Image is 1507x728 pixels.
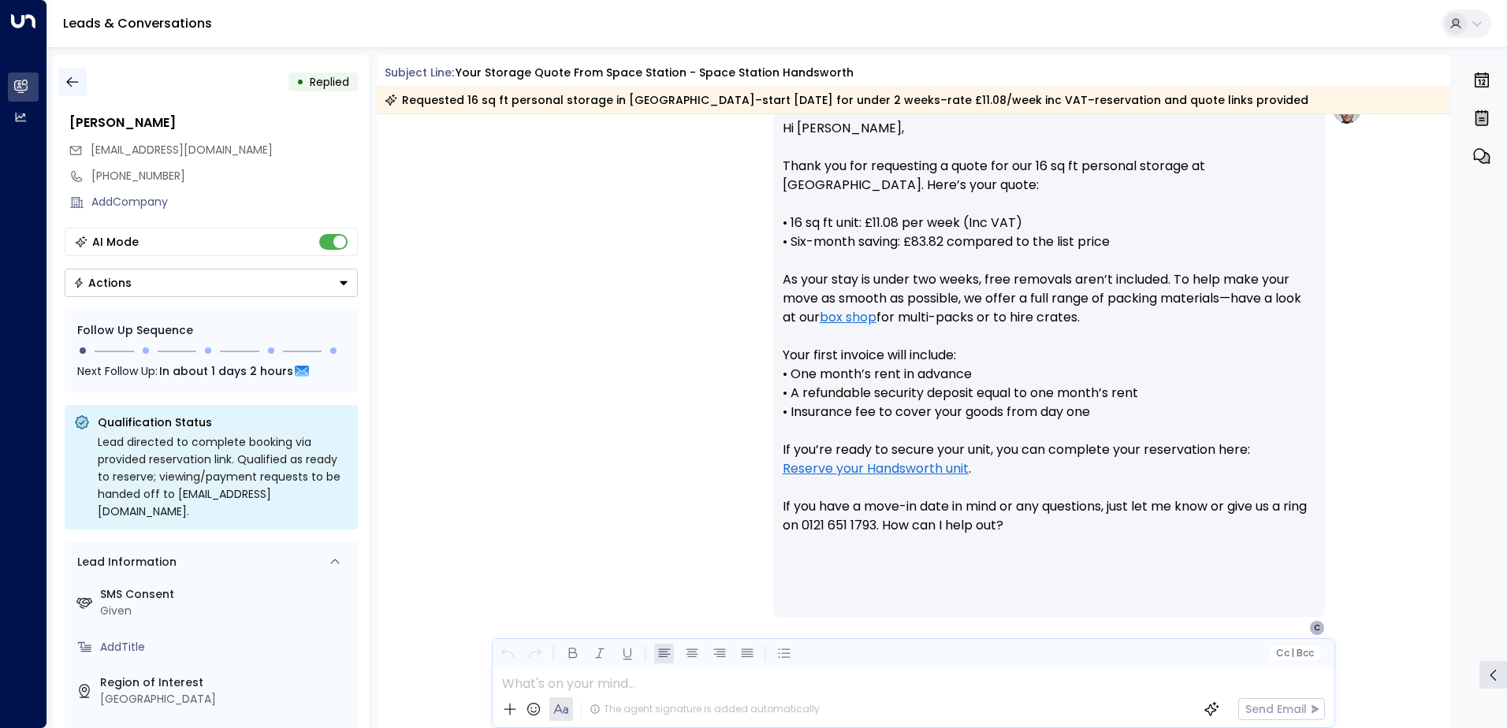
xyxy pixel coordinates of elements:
[63,14,212,32] a: Leads & Conversations
[385,92,1308,108] div: Requested 16 sq ft personal storage in [GEOGRAPHIC_DATA]–start [DATE] for under 2 weeks–rate £11....
[525,644,545,663] button: Redo
[100,639,352,656] div: AddTitle
[159,362,293,380] span: In about 1 days 2 hours
[1275,648,1313,659] span: Cc Bcc
[77,362,345,380] div: Next Follow Up:
[92,234,139,250] div: AI Mode
[77,322,345,339] div: Follow Up Sequence
[69,113,358,132] div: [PERSON_NAME]
[310,74,349,90] span: Replied
[783,459,969,478] a: Reserve your Handsworth unit
[456,65,854,81] div: Your storage quote from Space Station - Space Station Handsworth
[72,554,177,570] div: Lead Information
[590,702,820,716] div: The agent signature is added automatically
[100,603,352,619] div: Given
[100,586,352,603] label: SMS Consent
[91,194,358,210] div: AddCompany
[1309,620,1325,636] div: C
[73,276,132,290] div: Actions
[1269,646,1319,661] button: Cc|Bcc
[296,68,304,96] div: •
[91,142,273,158] span: [EMAIL_ADDRESS][DOMAIN_NAME]
[98,433,348,520] div: Lead directed to complete booking via provided reservation link. Qualified as ready to reserve; v...
[820,308,876,327] a: box shop
[100,691,352,708] div: [GEOGRAPHIC_DATA]
[100,674,352,691] label: Region of Interest
[783,119,1315,554] p: Hi [PERSON_NAME], Thank you for requesting a quote for our 16 sq ft personal storage at [GEOGRAPH...
[65,269,358,297] button: Actions
[91,142,273,158] span: cont_recuperare@yahoo.com
[385,65,454,80] span: Subject Line:
[91,168,358,184] div: [PHONE_NUMBER]
[98,414,348,430] p: Qualification Status
[65,269,358,297] div: Button group with a nested menu
[1291,648,1294,659] span: |
[497,644,517,663] button: Undo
